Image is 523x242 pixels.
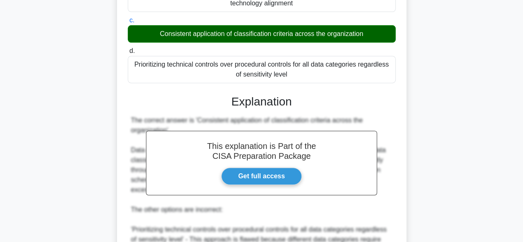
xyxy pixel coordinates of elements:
[128,56,396,83] div: Prioritizing technical controls over procedural controls for all data categories regardless of se...
[133,95,391,109] h3: Explanation
[128,25,396,43] div: Consistent application of classification criteria across the organization
[221,168,302,185] a: Get full access
[129,17,134,24] span: c.
[129,47,135,54] span: d.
